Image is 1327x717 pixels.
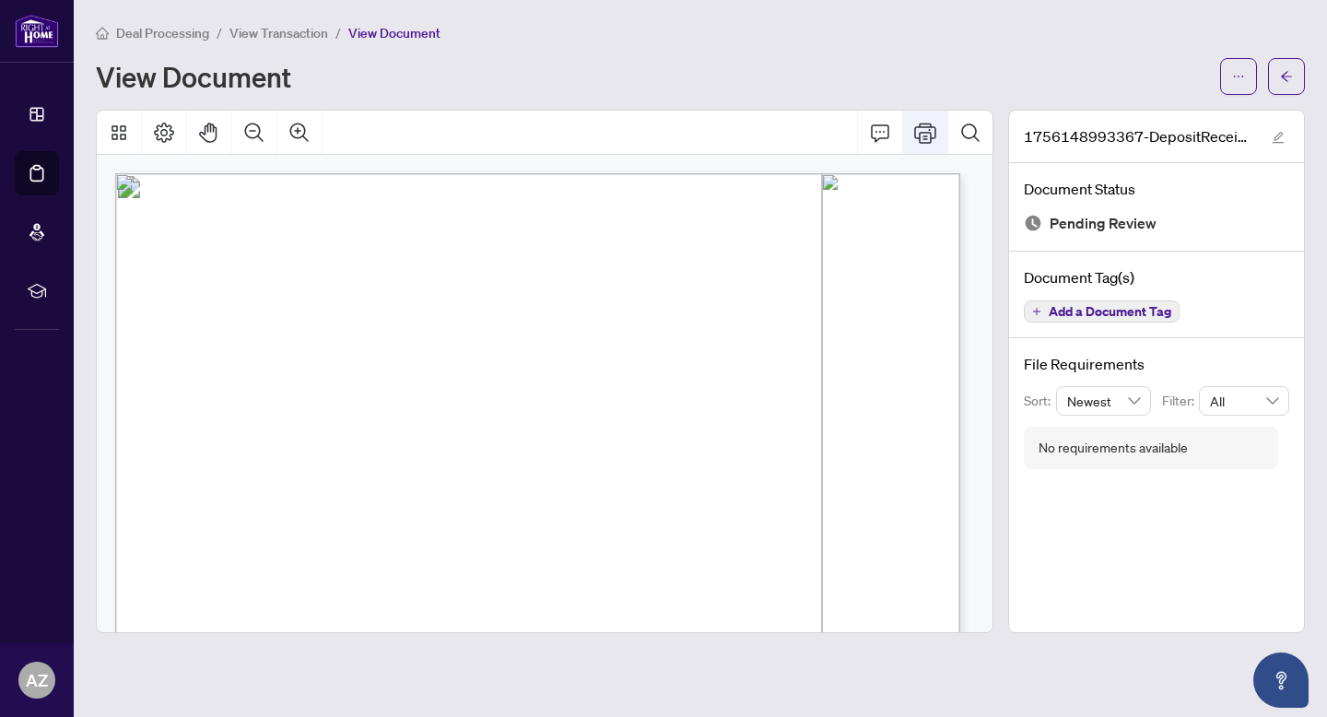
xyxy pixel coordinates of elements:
[1024,178,1289,200] h4: Document Status
[26,667,48,693] span: AZ
[15,14,59,48] img: logo
[348,25,440,41] span: View Document
[1162,391,1199,411] p: Filter:
[1024,300,1180,323] button: Add a Document Tag
[1024,125,1254,147] span: 1756148993367-DepositReceipt-35ThomasBurnsCommon.pdf
[1024,391,1056,411] p: Sort:
[1232,70,1245,83] span: ellipsis
[116,25,209,41] span: Deal Processing
[1253,652,1309,708] button: Open asap
[1067,387,1141,415] span: Newest
[1024,266,1289,288] h4: Document Tag(s)
[1032,307,1041,316] span: plus
[1024,353,1289,375] h4: File Requirements
[1050,211,1157,236] span: Pending Review
[96,27,109,40] span: home
[1024,214,1042,232] img: Document Status
[1210,387,1278,415] span: All
[217,22,222,43] li: /
[1280,70,1293,83] span: arrow-left
[335,22,341,43] li: /
[1039,438,1188,458] div: No requirements available
[1272,131,1285,144] span: edit
[1049,305,1171,318] span: Add a Document Tag
[96,62,291,91] h1: View Document
[229,25,328,41] span: View Transaction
